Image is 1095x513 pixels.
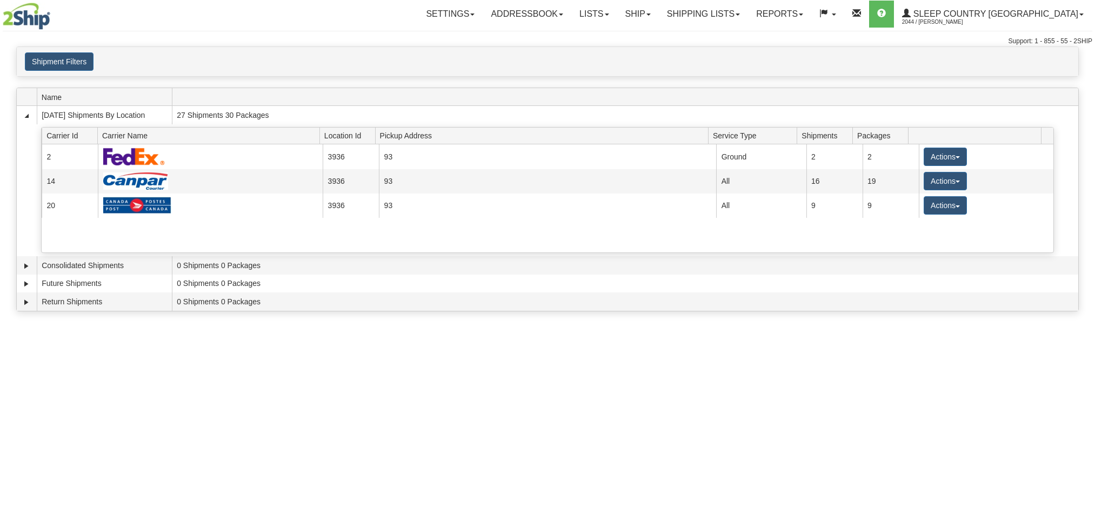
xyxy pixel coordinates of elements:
td: 2 [806,144,863,169]
td: 27 Shipments 30 Packages [172,106,1078,124]
a: Sleep Country [GEOGRAPHIC_DATA] 2044 / [PERSON_NAME] [894,1,1092,28]
td: Ground [716,144,806,169]
img: Canpar [103,172,168,190]
a: Expand [21,261,32,271]
a: Shipping lists [659,1,748,28]
td: 0 Shipments 0 Packages [172,292,1078,311]
td: 3936 [323,169,379,194]
a: Ship [617,1,659,28]
a: Addressbook [483,1,571,28]
td: 2 [863,144,919,169]
img: Canada Post [103,197,171,214]
a: Settings [418,1,483,28]
span: Packages [857,127,908,144]
td: Consolidated Shipments [37,256,172,275]
td: 93 [379,169,716,194]
a: Reports [748,1,811,28]
a: Lists [571,1,617,28]
a: Expand [21,297,32,308]
td: 93 [379,144,716,169]
span: Carrier Name [102,127,319,144]
span: 2044 / [PERSON_NAME] [902,17,983,28]
span: Service Type [713,127,797,144]
td: 3936 [323,144,379,169]
td: 2 [42,144,98,169]
td: All [716,194,806,218]
button: Shipment Filters [25,52,94,71]
td: 19 [863,169,919,194]
img: FedEx Express® [103,148,165,165]
a: Collapse [21,110,32,121]
td: 3936 [323,194,379,218]
span: Sleep Country [GEOGRAPHIC_DATA] [911,9,1078,18]
iframe: chat widget [1070,201,1094,311]
td: 16 [806,169,863,194]
span: Shipments [802,127,852,144]
a: Expand [21,278,32,289]
td: 20 [42,194,98,218]
td: Return Shipments [37,292,172,311]
span: Name [42,89,172,105]
div: Support: 1 - 855 - 55 - 2SHIP [3,37,1092,46]
td: 14 [42,169,98,194]
button: Actions [924,172,967,190]
td: 9 [806,194,863,218]
span: Carrier Id [46,127,97,144]
td: 93 [379,194,716,218]
span: Pickup Address [380,127,709,144]
img: logo2044.jpg [3,3,50,30]
span: Location Id [324,127,375,144]
td: 0 Shipments 0 Packages [172,256,1078,275]
button: Actions [924,196,967,215]
td: All [716,169,806,194]
td: 9 [863,194,919,218]
td: [DATE] Shipments By Location [37,106,172,124]
button: Actions [924,148,967,166]
td: 0 Shipments 0 Packages [172,275,1078,293]
td: Future Shipments [37,275,172,293]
